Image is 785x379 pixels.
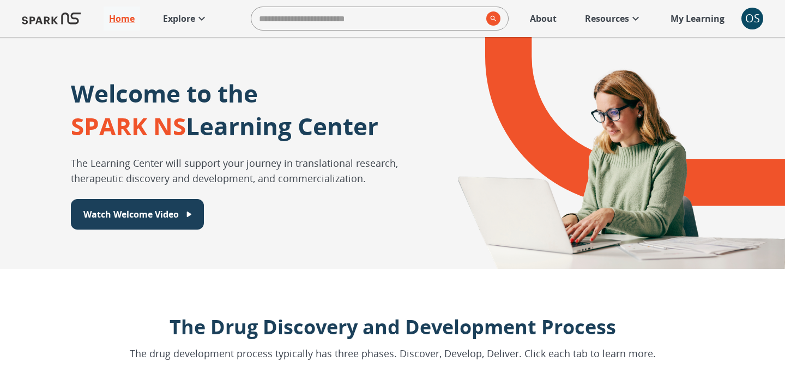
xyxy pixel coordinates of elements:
p: The Drug Discovery and Development Process [130,312,656,342]
div: OS [741,8,763,29]
p: My Learning [671,12,724,25]
img: Logo of SPARK at Stanford [22,5,81,32]
p: Explore [163,12,195,25]
span: SPARK NS [71,110,186,142]
p: About [530,12,557,25]
p: Watch Welcome Video [83,208,179,221]
a: About [524,7,562,31]
a: My Learning [665,7,730,31]
p: Home [109,12,135,25]
a: Explore [158,7,214,31]
p: Welcome to the Learning Center [71,77,378,142]
div: A montage of drug development icons and a SPARK NS logo design element [428,37,785,269]
p: The Learning Center will support your journey in translational research, therapeutic discovery an... [71,155,428,186]
a: Resources [579,7,648,31]
p: Resources [585,12,629,25]
button: account of current user [741,8,763,29]
a: Home [104,7,140,31]
button: search [482,7,500,30]
button: Watch Welcome Video [71,199,204,230]
p: The drug development process typically has three phases. Discover, Develop, Deliver. Click each t... [130,346,656,361]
